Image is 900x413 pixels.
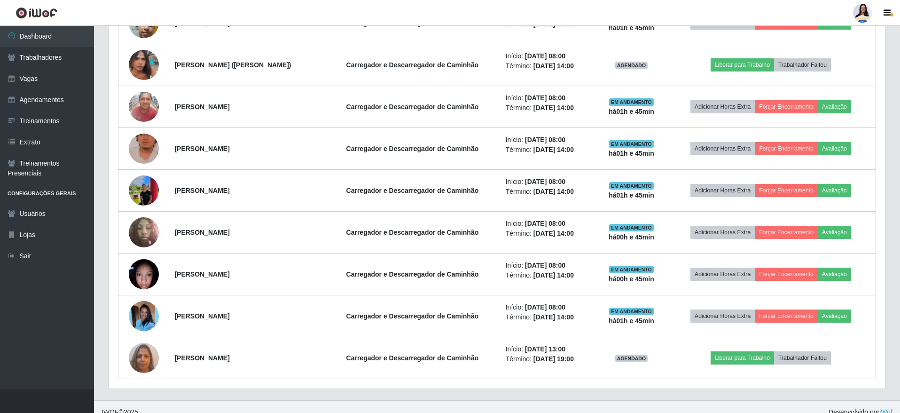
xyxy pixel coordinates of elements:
[174,61,291,69] strong: [PERSON_NAME] ([PERSON_NAME])
[690,100,755,113] button: Adicionar Horas Extra
[174,187,229,194] strong: [PERSON_NAME]
[129,170,159,211] img: 1751250700019.jpeg
[533,62,574,70] time: [DATE] 14:00
[609,108,654,115] strong: há 01 h e 45 min
[506,270,591,280] li: Término:
[818,142,851,155] button: Avaliação
[755,226,818,239] button: Forçar Encerramento
[506,261,591,270] li: Início:
[506,145,591,155] li: Término:
[609,224,654,231] span: EM ANDAMENTO
[506,51,591,61] li: Início:
[755,310,818,323] button: Forçar Encerramento
[346,19,479,27] strong: Carregador e Descarregador de Caminhão
[174,103,229,111] strong: [PERSON_NAME]
[533,313,574,321] time: [DATE] 14:00
[346,270,479,278] strong: Carregador e Descarregador de Caminhão
[525,178,565,185] time: [DATE] 08:00
[129,301,159,331] img: 1758116355262.jpeg
[690,142,755,155] button: Adicionar Horas Extra
[129,87,159,127] img: 1758376579167.jpeg
[609,317,654,325] strong: há 01 h e 45 min
[755,268,818,281] button: Forçar Encerramento
[525,220,565,227] time: [DATE] 08:00
[615,62,648,69] span: AGENDADO
[711,58,774,71] button: Liberar para Trabalho
[609,191,654,199] strong: há 01 h e 45 min
[818,226,851,239] button: Avaliação
[506,135,591,145] li: Início:
[609,140,654,148] span: EM ANDAMENTO
[174,145,229,152] strong: [PERSON_NAME]
[525,262,565,269] time: [DATE] 08:00
[609,233,654,241] strong: há 00 h e 45 min
[16,7,57,19] img: CoreUI Logo
[533,104,574,111] time: [DATE] 14:00
[818,184,851,197] button: Avaliação
[346,145,479,152] strong: Carregador e Descarregador de Caminhão
[129,338,159,378] img: 1747253938286.jpeg
[609,266,654,273] span: EM ANDAMENTO
[506,177,591,187] li: Início:
[755,142,818,155] button: Forçar Encerramento
[533,146,574,153] time: [DATE] 14:00
[711,351,774,365] button: Liberar para Trabalho
[506,302,591,312] li: Início:
[533,355,574,363] time: [DATE] 19:00
[609,275,654,283] strong: há 00 h e 45 min
[506,93,591,103] li: Início:
[506,61,591,71] li: Término:
[525,52,565,60] time: [DATE] 08:00
[129,40,159,90] img: 1755969179481.jpeg
[525,303,565,311] time: [DATE] 08:00
[129,254,159,294] img: 1753224440001.jpeg
[609,24,654,32] strong: há 01 h e 45 min
[174,312,229,320] strong: [PERSON_NAME]
[506,103,591,113] li: Término:
[174,229,229,236] strong: [PERSON_NAME]
[346,103,479,111] strong: Carregador e Descarregador de Caminhão
[690,310,755,323] button: Adicionar Horas Extra
[774,351,831,365] button: Trabalhador Faltou
[690,226,755,239] button: Adicionar Horas Extra
[506,219,591,229] li: Início:
[818,100,851,113] button: Avaliação
[755,100,818,113] button: Forçar Encerramento
[174,354,229,362] strong: [PERSON_NAME]
[129,122,159,175] img: 1751108457941.jpeg
[174,19,229,27] strong: [PERSON_NAME]
[615,355,648,362] span: AGENDADO
[346,187,479,194] strong: Carregador e Descarregador de Caminhão
[755,184,818,197] button: Forçar Encerramento
[346,312,479,320] strong: Carregador e Descarregador de Caminhão
[818,310,851,323] button: Avaliação
[129,212,159,252] img: 1752934097252.jpeg
[609,98,654,106] span: EM ANDAMENTO
[525,136,565,143] time: [DATE] 08:00
[525,345,565,353] time: [DATE] 13:00
[506,229,591,238] li: Término:
[525,94,565,102] time: [DATE] 08:00
[609,308,654,315] span: EM ANDAMENTO
[774,58,831,71] button: Trabalhador Faltou
[609,150,654,157] strong: há 01 h e 45 min
[609,182,654,190] span: EM ANDAMENTO
[533,188,574,195] time: [DATE] 14:00
[506,187,591,197] li: Término:
[533,271,574,279] time: [DATE] 14:00
[506,344,591,354] li: Início:
[346,354,479,362] strong: Carregador e Descarregador de Caminhão
[506,354,591,364] li: Término:
[690,184,755,197] button: Adicionar Horas Extra
[690,268,755,281] button: Adicionar Horas Extra
[818,268,851,281] button: Avaliação
[346,61,479,69] strong: Carregador e Descarregador de Caminhão
[506,312,591,322] li: Término:
[174,270,229,278] strong: [PERSON_NAME]
[533,230,574,237] time: [DATE] 14:00
[346,229,479,236] strong: Carregador e Descarregador de Caminhão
